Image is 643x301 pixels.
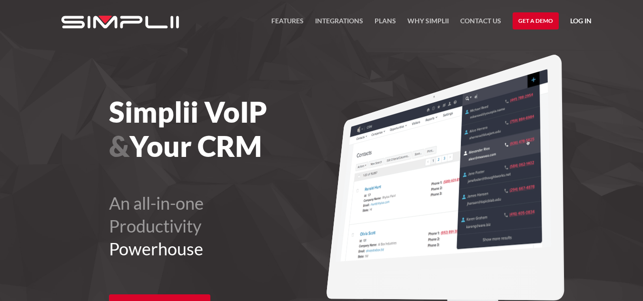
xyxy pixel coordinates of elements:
img: Simplii [61,16,179,29]
h1: Simplii VoIP Your CRM [109,95,374,163]
a: Get a Demo [513,12,559,29]
a: Log in [570,15,592,29]
a: Contact US [460,15,501,32]
h2: An all-in-one Productivity [109,192,374,260]
span: Powerhouse [109,238,203,259]
span: & [109,129,129,163]
a: Integrations [315,15,363,32]
a: Plans [375,15,396,32]
a: FEATURES [271,15,304,32]
a: Why Simplii [407,15,449,32]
